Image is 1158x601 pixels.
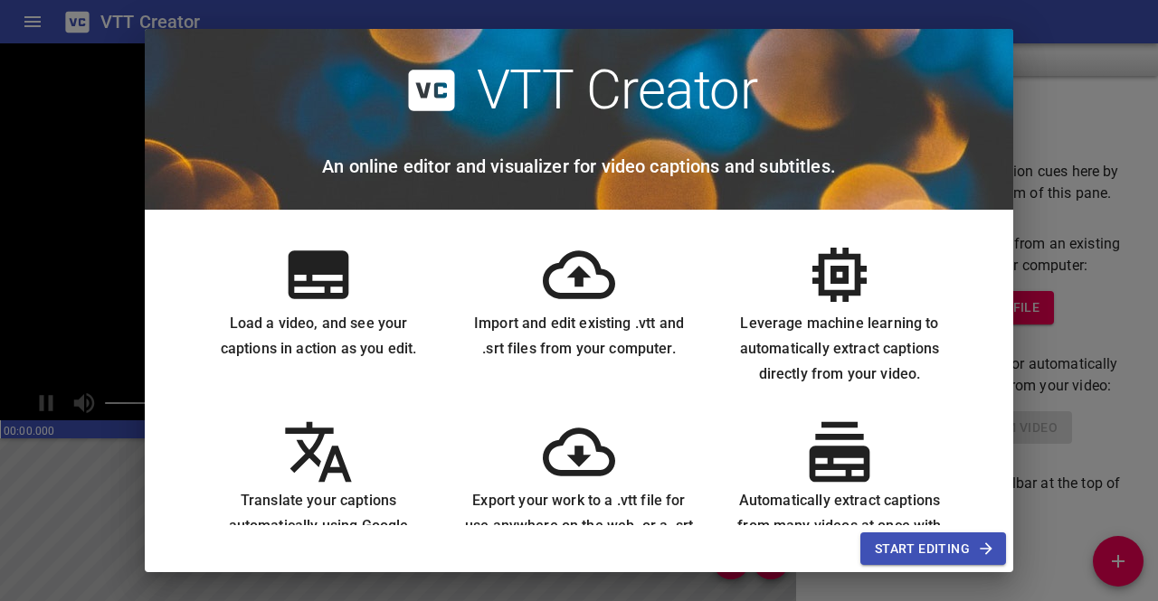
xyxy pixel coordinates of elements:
[203,488,434,564] h6: Translate your captions automatically using Google Translate.
[724,488,955,564] h6: Automatically extract captions from many videos at once with Batch Transcribe
[724,311,955,387] h6: Leverage machine learning to automatically extract captions directly from your video.
[322,152,836,181] h6: An online editor and visualizer for video captions and subtitles.
[875,538,992,560] span: Start Editing
[477,58,758,123] h2: VTT Creator
[463,311,695,362] h6: Import and edit existing .vtt and .srt files from your computer.
[463,488,695,564] h6: Export your work to a .vtt file for use anywhere on the web, or a .srt file for use offline.
[860,532,1006,566] button: Start Editing
[203,311,434,362] h6: Load a video, and see your captions in action as you edit.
